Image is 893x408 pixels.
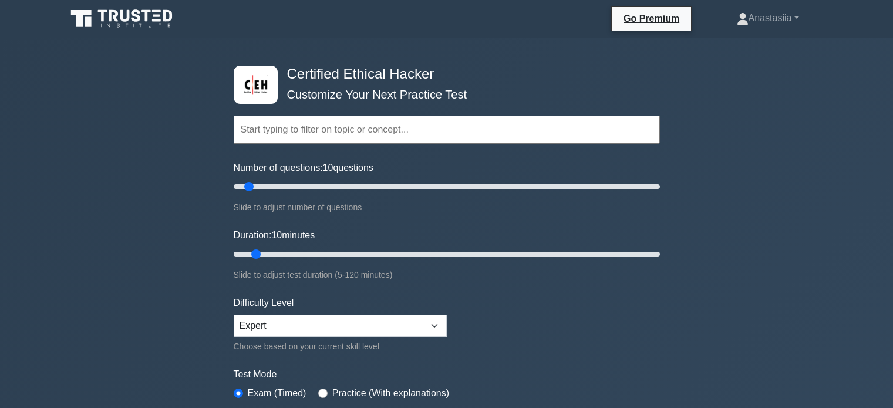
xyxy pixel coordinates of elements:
div: Choose based on your current skill level [234,339,447,353]
span: 10 [271,230,282,240]
label: Duration: minutes [234,228,315,242]
label: Exam (Timed) [248,386,306,400]
h4: Certified Ethical Hacker [282,66,602,83]
div: Slide to adjust number of questions [234,200,660,214]
label: Test Mode [234,367,660,382]
a: Anastasiia [709,6,827,30]
span: 10 [323,163,333,173]
label: Difficulty Level [234,296,294,310]
label: Number of questions: questions [234,161,373,175]
label: Practice (With explanations) [332,386,449,400]
a: Go Premium [616,11,686,26]
div: Slide to adjust test duration (5-120 minutes) [234,268,660,282]
input: Start typing to filter on topic or concept... [234,116,660,144]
